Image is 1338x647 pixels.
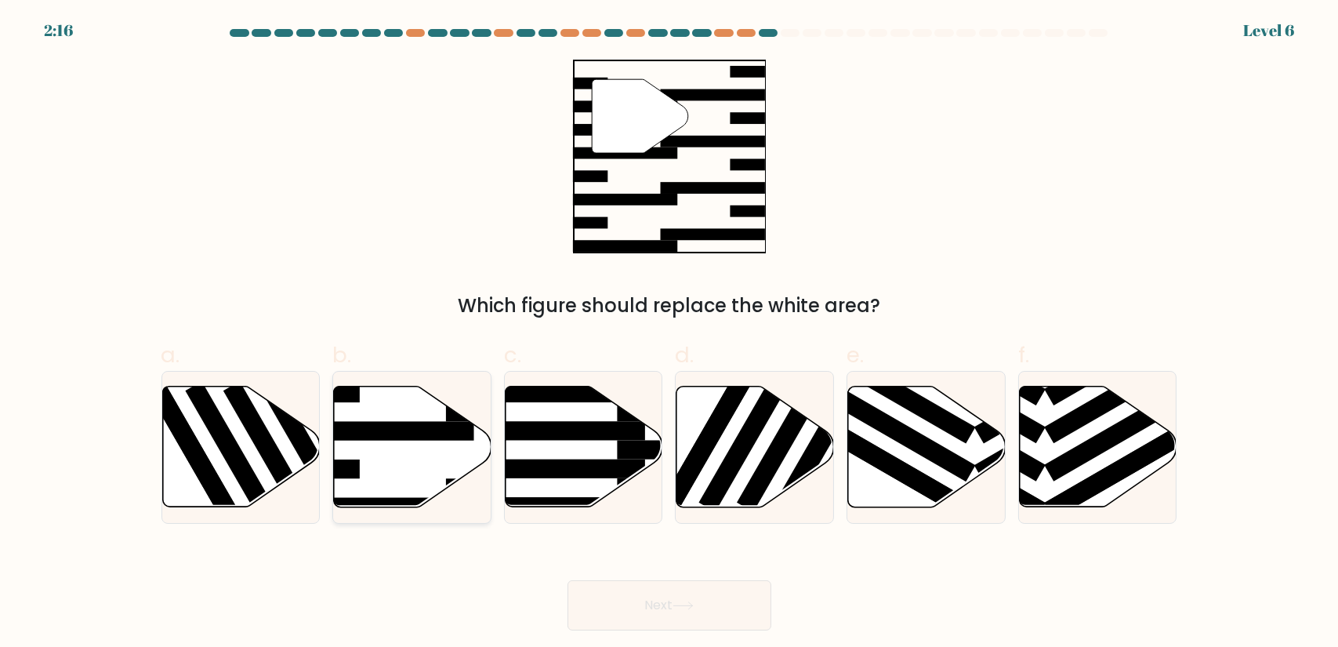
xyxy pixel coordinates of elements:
span: a. [161,340,180,370]
button: Next [567,580,771,631]
span: c. [504,340,521,370]
g: " [592,79,688,153]
span: f. [1018,340,1029,370]
div: Which figure should replace the white area? [171,292,1168,320]
div: Level 6 [1243,19,1294,42]
div: 2:16 [44,19,73,42]
span: d. [675,340,694,370]
span: b. [332,340,351,370]
span: e. [847,340,864,370]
